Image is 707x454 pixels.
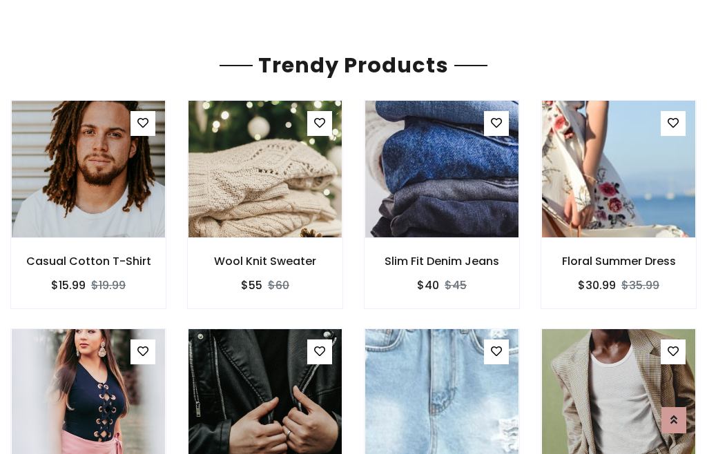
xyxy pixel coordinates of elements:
[445,277,467,293] del: $45
[188,255,342,268] h6: Wool Knit Sweater
[365,255,519,268] h6: Slim Fit Denim Jeans
[268,277,289,293] del: $60
[621,277,659,293] del: $35.99
[91,277,126,293] del: $19.99
[417,279,439,292] h6: $40
[241,279,262,292] h6: $55
[541,255,696,268] h6: Floral Summer Dress
[51,279,86,292] h6: $15.99
[578,279,616,292] h6: $30.99
[253,50,454,80] span: Trendy Products
[11,255,166,268] h6: Casual Cotton T-Shirt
